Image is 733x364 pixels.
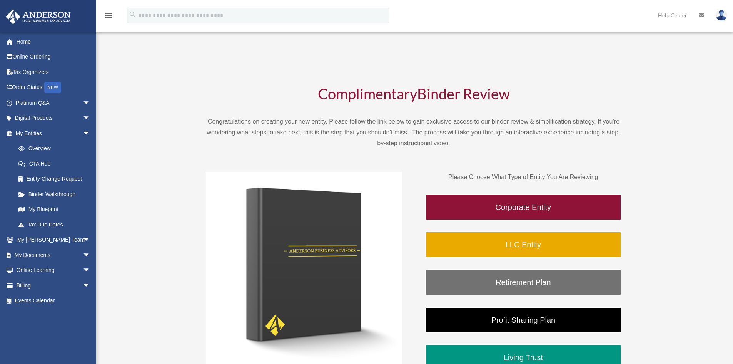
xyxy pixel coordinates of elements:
img: User Pic [716,10,727,21]
a: Online Ordering [5,49,102,65]
a: My Documentsarrow_drop_down [5,247,102,263]
a: Overview [11,141,102,156]
a: Entity Change Request [11,171,102,187]
span: arrow_drop_down [83,263,98,278]
span: arrow_drop_down [83,126,98,141]
span: arrow_drop_down [83,278,98,294]
a: menu [104,13,113,20]
a: Tax Due Dates [11,217,102,232]
a: Profit Sharing Plan [425,307,621,333]
a: My Blueprint [11,202,102,217]
a: CTA Hub [11,156,102,171]
img: Anderson Advisors Platinum Portal [3,9,73,24]
a: Binder Walkthrough [11,186,98,202]
span: arrow_drop_down [83,232,98,248]
a: Events Calendar [5,293,102,309]
a: My Entitiesarrow_drop_down [5,126,102,141]
a: Home [5,34,102,49]
p: Congratulations on creating your new entity. Please follow the link below to gain exclusive acces... [206,116,621,149]
span: arrow_drop_down [83,247,98,263]
span: Complimentary [318,85,417,102]
span: arrow_drop_down [83,95,98,111]
a: Online Learningarrow_drop_down [5,263,102,278]
a: Order StatusNEW [5,80,102,96]
a: Digital Productsarrow_drop_down [5,111,102,126]
i: search [129,10,137,19]
a: My [PERSON_NAME] Teamarrow_drop_down [5,232,102,248]
span: Binder Review [417,85,510,102]
span: arrow_drop_down [83,111,98,126]
a: Tax Organizers [5,64,102,80]
a: Retirement Plan [425,269,621,295]
a: Platinum Q&Aarrow_drop_down [5,95,102,111]
a: LLC Entity [425,231,621,258]
i: menu [104,11,113,20]
p: Please Choose What Type of Entity You Are Reviewing [425,172,621,183]
a: Billingarrow_drop_down [5,278,102,293]
a: Corporate Entity [425,194,621,220]
div: NEW [44,82,61,93]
